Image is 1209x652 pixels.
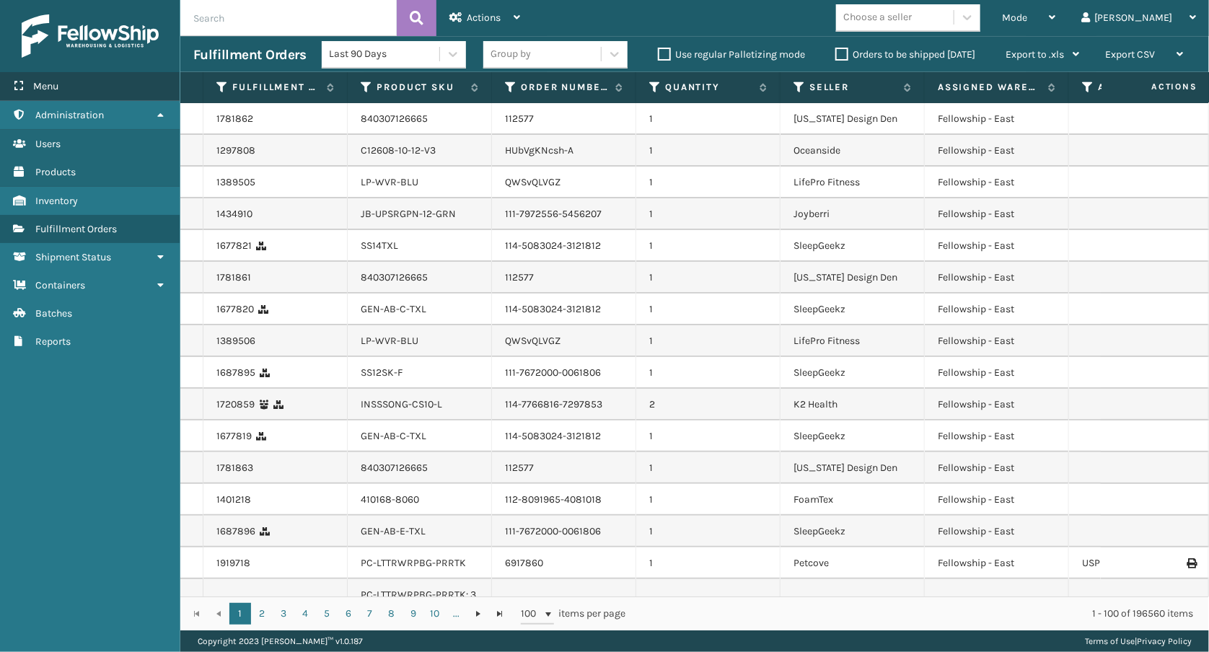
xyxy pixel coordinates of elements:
td: 6953653 [492,579,636,625]
a: LP-WVR-BLU [361,176,418,188]
a: SS12SK-F [361,366,403,379]
td: Oceanside [781,135,925,167]
td: Fellowship - East [925,420,1069,452]
td: Fellowship - East [925,547,1069,579]
td: Fellowship - East [925,167,1069,198]
label: Quantity [665,81,752,94]
a: 840307126665 [361,271,428,283]
td: 1 [636,103,781,135]
td: Fellowship - East [925,484,1069,516]
a: GEN-AB-E-TXL [361,525,426,537]
td: 1 [636,484,781,516]
td: QWSvQLVGZ [492,325,636,357]
a: Terms of Use [1085,636,1135,646]
td: Fellowship - East [925,135,1069,167]
td: Petcove [781,579,925,625]
td: Fellowship - East [925,198,1069,230]
td: Fellowship - East [925,516,1069,547]
td: 111-7672000-0061806 [492,357,636,389]
td: SleepGeekz [781,230,925,262]
label: Use regular Palletizing mode [658,48,805,61]
a: JB-UPSRGPN-12-GRN [361,208,456,220]
td: 1 [636,357,781,389]
td: LifePro Fitness [781,167,925,198]
span: Export to .xls [1006,48,1064,61]
a: 1781862 [216,112,253,126]
td: 6917860 [492,547,636,579]
span: Go to the next page [472,608,484,620]
a: 840307126665 [361,462,428,474]
a: C12608-10-12-V3 [361,144,436,157]
td: 1 [636,135,781,167]
div: Group by [491,47,531,62]
td: 4 [636,579,781,625]
a: 1919718 [216,556,250,570]
p: Copyright 2023 [PERSON_NAME]™ v 1.0.187 [198,630,363,652]
label: Fulfillment Order Id [232,81,320,94]
td: 112-8091965-4081018 [492,484,636,516]
td: 2 [636,389,781,420]
a: PC-LTTRWRPBG-PRRTK [361,557,466,569]
span: Mode [1002,12,1027,24]
td: QWSvQLVGZ [492,167,636,198]
a: 1937014 [216,595,252,609]
a: LP-WVR-BLU [361,335,418,347]
span: Actions [1106,75,1206,99]
a: 1687896 [216,524,255,539]
div: | [1085,630,1192,652]
div: Last 90 Days [329,47,441,62]
a: 10 [424,603,446,625]
a: 840307126665 [361,113,428,125]
td: 112577 [492,262,636,294]
td: [US_STATE] Design Den [781,452,925,484]
td: 1 [636,452,781,484]
td: 114-5083024-3121812 [492,294,636,325]
td: Fellowship - East [925,103,1069,135]
span: Products [35,166,76,178]
a: GEN-AB-C-TXL [361,303,426,315]
span: items per page [521,603,626,625]
span: Reports [35,335,71,348]
td: SleepGeekz [781,294,925,325]
a: GEN-AB-C-TXL [361,430,426,442]
label: Assigned Carrier Service [1098,81,1185,94]
td: LifePro Fitness [781,325,925,357]
div: Choose a seller [843,10,912,25]
a: 2 [251,603,273,625]
a: 3 [273,603,294,625]
a: 1389505 [216,175,255,190]
a: 6 [338,603,359,625]
a: 7 [359,603,381,625]
td: 1 [636,325,781,357]
a: 1389506 [216,334,255,348]
td: 1 [636,516,781,547]
a: Privacy Policy [1137,636,1192,646]
a: Go to the next page [467,603,489,625]
a: 1297808 [216,144,255,158]
span: Batches [35,307,72,320]
label: Seller [809,81,897,94]
label: Orders to be shipped [DATE] [835,48,975,61]
a: 1 [229,603,251,625]
a: ... [446,603,467,625]
span: Actions [467,12,501,24]
a: INSSSONG-CS10-L [361,398,442,410]
a: 1434910 [216,207,252,221]
i: Print Label [1187,558,1195,568]
a: 1720859 [216,397,255,412]
a: 8 [381,603,403,625]
a: 5 [316,603,338,625]
a: 9 [403,603,424,625]
td: Fellowship - East [925,452,1069,484]
a: 1677819 [216,429,252,444]
td: Fellowship - East [925,262,1069,294]
a: 1781861 [216,270,251,285]
td: Fellowship - East [925,325,1069,357]
span: Containers [35,279,85,291]
label: Product SKU [377,81,464,94]
td: SleepGeekz [781,420,925,452]
td: 111-7972556-5456207 [492,198,636,230]
span: Fulfillment Orders [35,223,117,235]
span: Export CSV [1105,48,1155,61]
span: Inventory [35,195,78,207]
